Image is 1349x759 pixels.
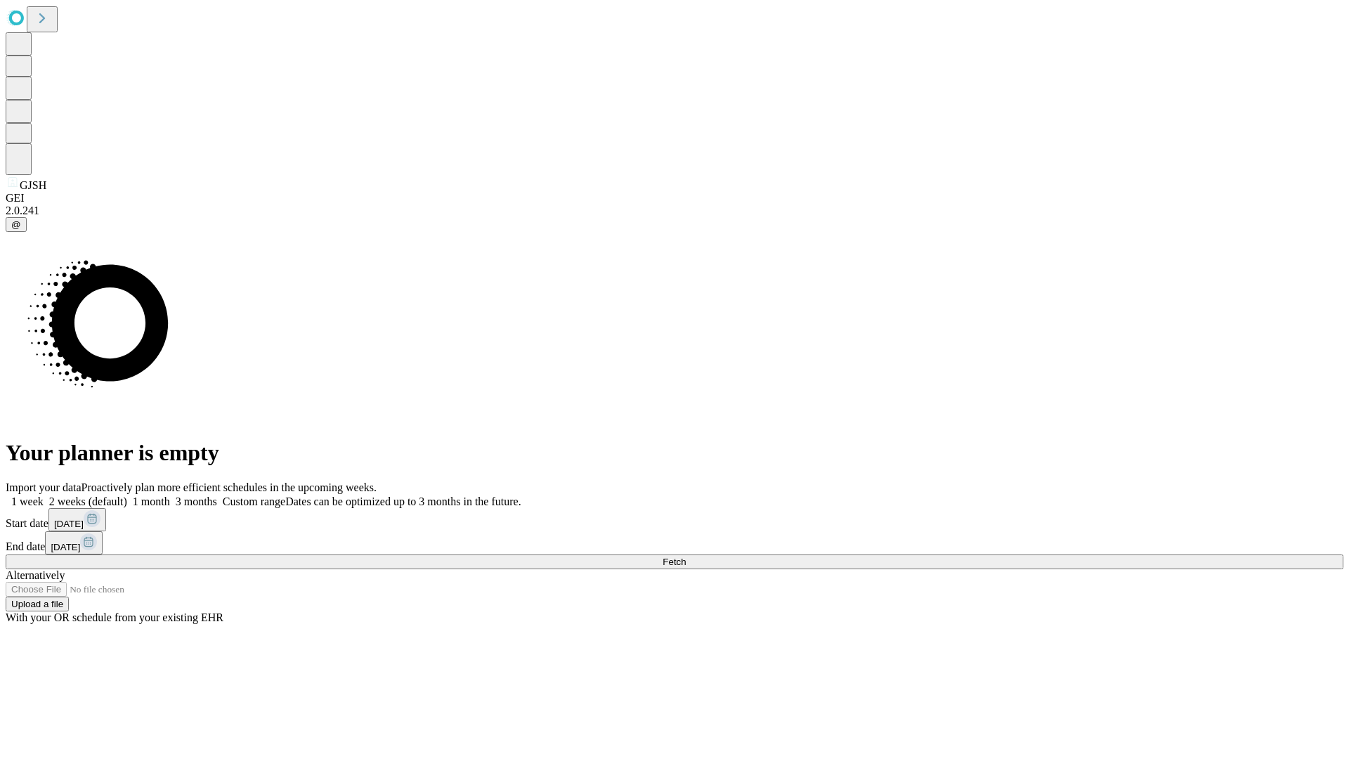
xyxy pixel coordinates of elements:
span: With your OR schedule from your existing EHR [6,611,223,623]
span: Custom range [223,495,285,507]
button: [DATE] [48,508,106,531]
div: End date [6,531,1343,554]
span: GJSH [20,179,46,191]
button: @ [6,217,27,232]
div: 2.0.241 [6,205,1343,217]
span: Proactively plan more efficient schedules in the upcoming weeks. [82,481,377,493]
button: [DATE] [45,531,103,554]
div: GEI [6,192,1343,205]
span: @ [11,219,21,230]
span: 1 week [11,495,44,507]
h1: Your planner is empty [6,440,1343,466]
span: Dates can be optimized up to 3 months in the future. [285,495,521,507]
span: 3 months [176,495,217,507]
span: 1 month [133,495,170,507]
span: Fetch [663,557,686,567]
span: Import your data [6,481,82,493]
button: Fetch [6,554,1343,569]
span: Alternatively [6,569,65,581]
span: 2 weeks (default) [49,495,127,507]
div: Start date [6,508,1343,531]
button: Upload a file [6,597,69,611]
span: [DATE] [54,519,84,529]
span: [DATE] [51,542,80,552]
